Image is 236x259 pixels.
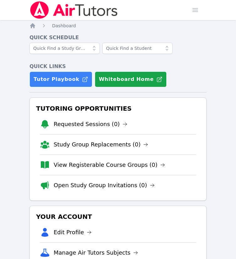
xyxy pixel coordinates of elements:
a: Study Group Replacements (0) [54,140,148,149]
a: Manage Air Tutors Subjects [54,248,138,257]
button: Whiteboard Home [95,71,167,87]
a: Dashboard [52,23,76,29]
input: Quick Find a Student [102,43,173,54]
input: Quick Find a Study Group [29,43,100,54]
span: Dashboard [52,23,76,28]
nav: Breadcrumb [29,23,206,29]
img: Air Tutors [29,1,118,19]
a: Edit Profile [54,228,92,237]
a: Tutor Playbook [29,71,92,87]
h3: Your Account [35,211,201,222]
a: View Registerable Course Groups (0) [54,161,165,169]
h4: Quick Links [29,63,206,70]
a: Requested Sessions (0) [54,120,127,129]
h4: Quick Schedule [29,34,206,41]
h3: Tutoring Opportunities [35,103,201,114]
a: Open Study Group Invitations (0) [54,181,155,190]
